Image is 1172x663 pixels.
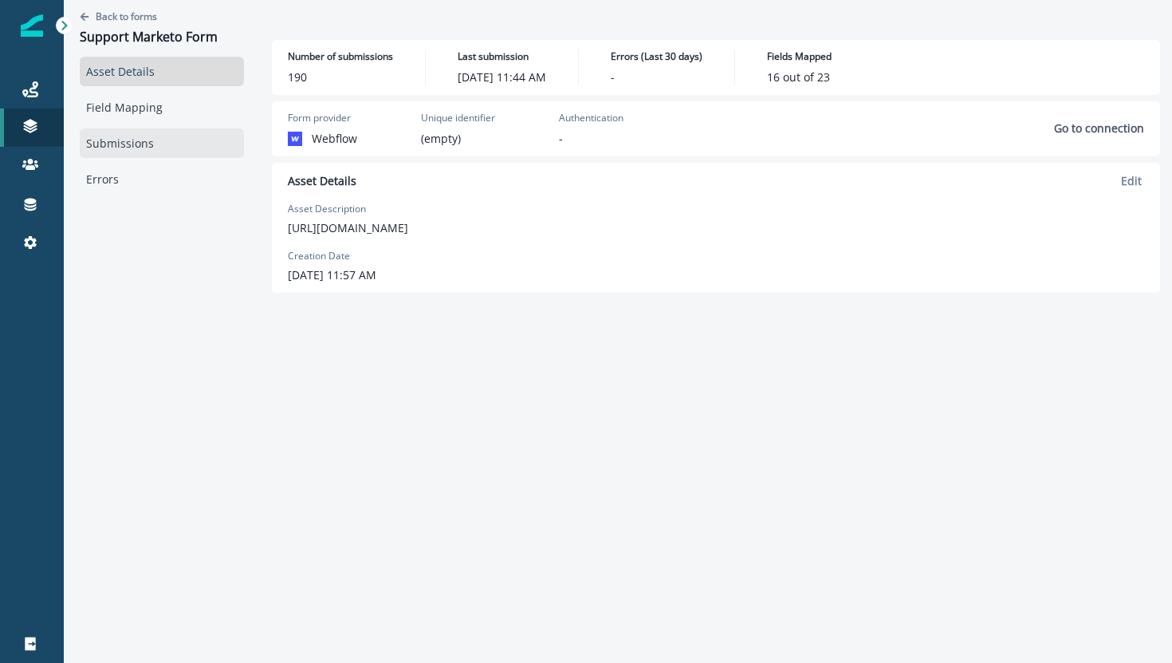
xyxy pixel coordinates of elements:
p: 190 [288,69,307,85]
img: Inflection [21,14,43,37]
p: (empty) [421,130,461,147]
p: 16 out of 23 [767,69,830,85]
p: [DATE] 11:57 AM [288,266,376,283]
button: Go to connection [687,120,1144,136]
p: [URL][DOMAIN_NAME] [288,219,408,236]
a: Asset Details [80,57,244,86]
p: Number of submissions [288,49,393,64]
p: - [611,69,615,85]
p: [DATE] 11:44 AM [458,69,546,85]
a: Field Mapping [80,93,244,122]
button: Edit [1119,173,1144,188]
p: Asset Details [288,172,356,189]
img: webflow [288,132,302,146]
p: Last submission [458,49,529,64]
a: Submissions [80,128,244,158]
p: Form provider [288,111,351,125]
p: Back to forms [96,10,157,23]
p: Webflow [312,130,357,147]
p: - [559,130,563,147]
button: Go back [80,10,157,23]
p: Edit [1121,173,1142,188]
p: Authentication [559,111,623,125]
a: Errors [80,164,244,194]
div: Support Marketo Form [80,30,218,47]
p: Errors (Last 30 days) [611,49,702,64]
label: Asset Description [288,202,366,216]
p: Fields Mapped [767,49,832,64]
p: Unique identifier [421,111,495,125]
label: Creation Date [288,249,350,263]
p: Go to connection [1054,120,1144,136]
